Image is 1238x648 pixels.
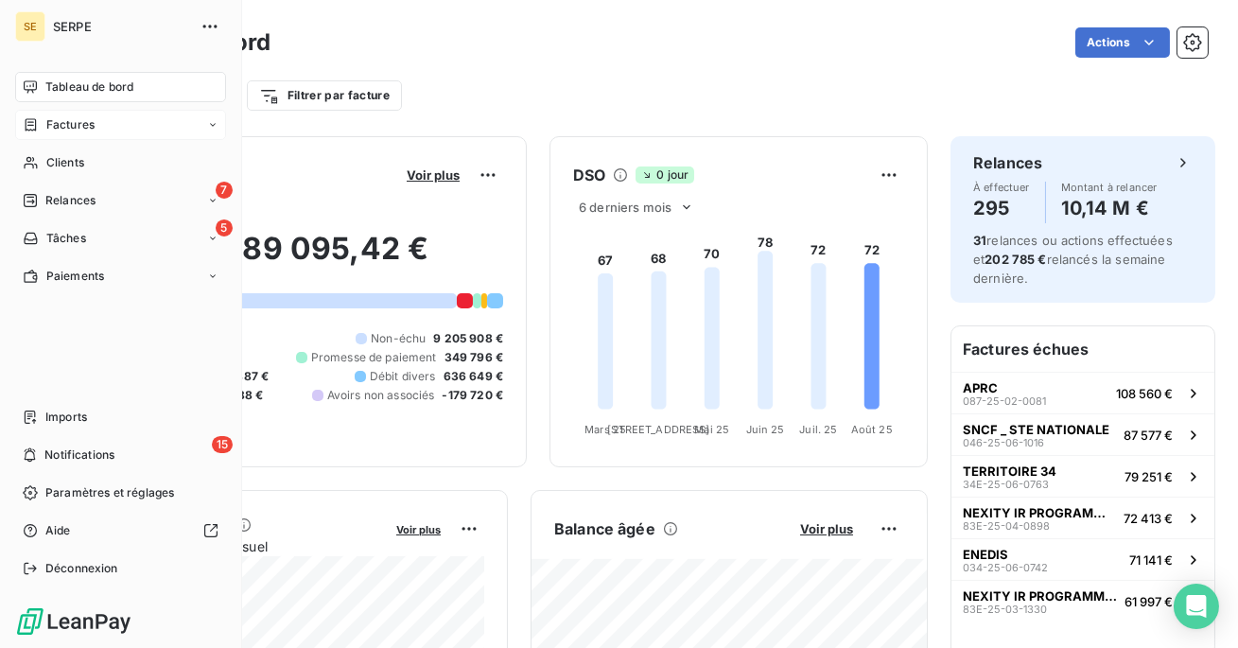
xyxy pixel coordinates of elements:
[973,233,1173,286] span: relances ou actions effectuées et relancés la semaine dernière.
[15,261,226,291] a: Paiements
[107,536,383,556] span: Chiffre d'affaires mensuel
[963,422,1109,437] span: SNCF _ STE NATIONALE
[973,193,1030,223] h4: 295
[1061,182,1158,193] span: Montant à relancer
[973,182,1030,193] span: À effectuer
[951,580,1214,622] button: NEXITY IR PROGRAMMES REGION SUD83E-25-03-133061 997 €
[45,560,118,577] span: Déconnexion
[46,268,104,285] span: Paiements
[44,447,114,464] span: Notifications
[1129,552,1173,568] span: 71 141 €
[433,330,503,347] span: 9 205 908 €
[607,423,709,436] tspan: [STREET_ADDRESS]
[951,413,1214,455] button: SNCF _ STE NATIONALE046-25-06-101687 577 €
[15,185,226,216] a: 7Relances
[216,182,233,199] span: 7
[973,151,1042,174] h6: Relances
[1125,469,1173,484] span: 79 251 €
[963,479,1049,490] span: 34E-25-06-0763
[311,349,437,366] span: Promesse de paiement
[15,223,226,254] a: 5Tâches
[963,547,1008,562] span: ENEDIS
[15,478,226,508] a: Paramètres et réglages
[963,395,1046,407] span: 087-25-02-0081
[15,402,226,432] a: Imports
[579,200,671,215] span: 6 derniers mois
[45,484,174,501] span: Paramètres et réglages
[45,522,71,539] span: Aide
[216,219,233,236] span: 5
[694,423,729,436] tspan: Mai 25
[401,166,465,184] button: Voir plus
[951,538,1214,580] button: ENEDIS034-25-06-074271 141 €
[45,192,96,209] span: Relances
[1174,584,1219,629] div: Open Intercom Messenger
[15,148,226,178] a: Clients
[45,409,87,426] span: Imports
[391,520,446,537] button: Voir plus
[444,368,503,385] span: 636 649 €
[396,523,441,536] span: Voir plus
[963,380,998,395] span: APRC
[554,517,655,540] h6: Balance âgée
[327,387,435,404] span: Avoirs non associés
[963,505,1116,520] span: NEXITY IR PROGRAMMES REGION SUD
[1075,27,1170,58] button: Actions
[951,455,1214,497] button: TERRITOIRE 3434E-25-06-076379 251 €
[53,19,189,34] span: SERPE
[1124,428,1173,443] span: 87 577 €
[443,387,504,404] span: -179 720 €
[963,588,1117,604] span: NEXITY IR PROGRAMMES REGION SUD
[963,604,1047,615] span: 83E-25-03-1330
[445,349,503,366] span: 349 796 €
[794,520,859,537] button: Voir plus
[963,562,1048,573] span: 034-25-06-0742
[963,437,1044,448] span: 046-25-06-1016
[15,110,226,140] a: Factures
[973,233,986,248] span: 31
[15,11,45,42] div: SE
[1124,511,1173,526] span: 72 413 €
[212,436,233,453] span: 15
[247,80,402,111] button: Filtrer par facture
[573,164,605,186] h6: DSO
[1125,594,1173,609] span: 61 997 €
[46,116,95,133] span: Factures
[851,423,893,436] tspan: Août 25
[963,464,1056,479] span: TERRITOIRE 34
[951,326,1214,372] h6: Factures échues
[963,520,1050,532] span: 83E-25-04-0898
[799,423,837,436] tspan: Juil. 25
[107,230,503,287] h2: 13 889 095,42 €
[45,79,133,96] span: Tableau de bord
[407,167,460,183] span: Voir plus
[15,72,226,102] a: Tableau de bord
[584,423,626,436] tspan: Mars 25
[1061,193,1158,223] h4: 10,14 M €
[371,330,426,347] span: Non-échu
[951,372,1214,413] button: APRC087-25-02-0081108 560 €
[951,497,1214,538] button: NEXITY IR PROGRAMMES REGION SUD83E-25-04-089872 413 €
[15,606,132,637] img: Logo LeanPay
[15,516,226,546] a: Aide
[746,423,785,436] tspan: Juin 25
[46,230,86,247] span: Tâches
[46,154,84,171] span: Clients
[800,521,853,536] span: Voir plus
[636,166,694,184] span: 0 jour
[985,252,1046,267] span: 202 785 €
[370,368,436,385] span: Débit divers
[1116,386,1173,401] span: 108 560 €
